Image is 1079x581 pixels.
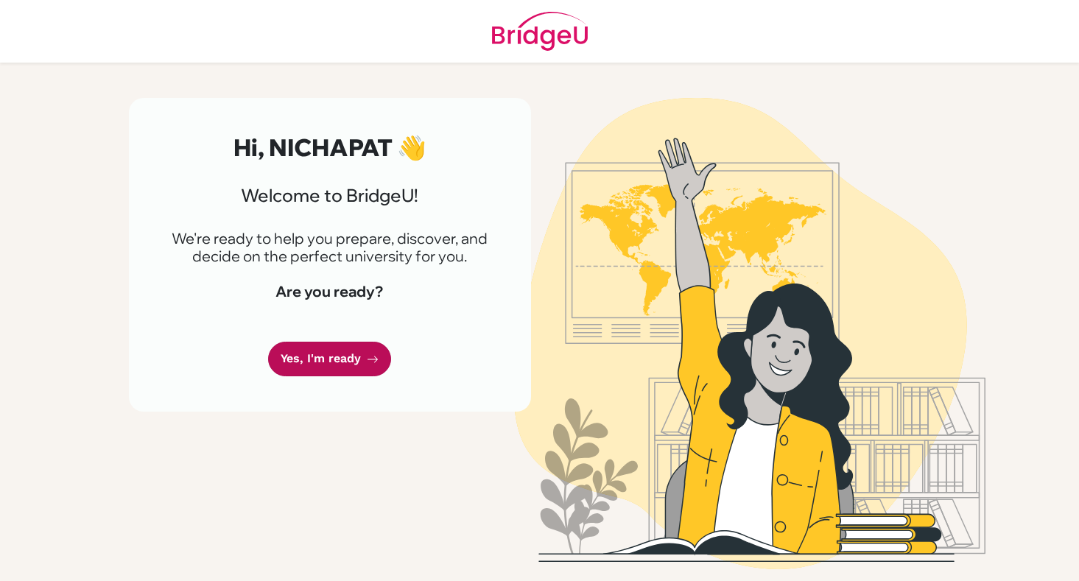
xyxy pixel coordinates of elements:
a: Yes, I'm ready [268,342,391,376]
h4: Are you ready? [164,283,496,300]
h2: Hi, NICHAPAT 👋 [164,133,496,161]
h3: Welcome to BridgeU! [164,185,496,206]
p: We're ready to help you prepare, discover, and decide on the perfect university for you. [164,230,496,265]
